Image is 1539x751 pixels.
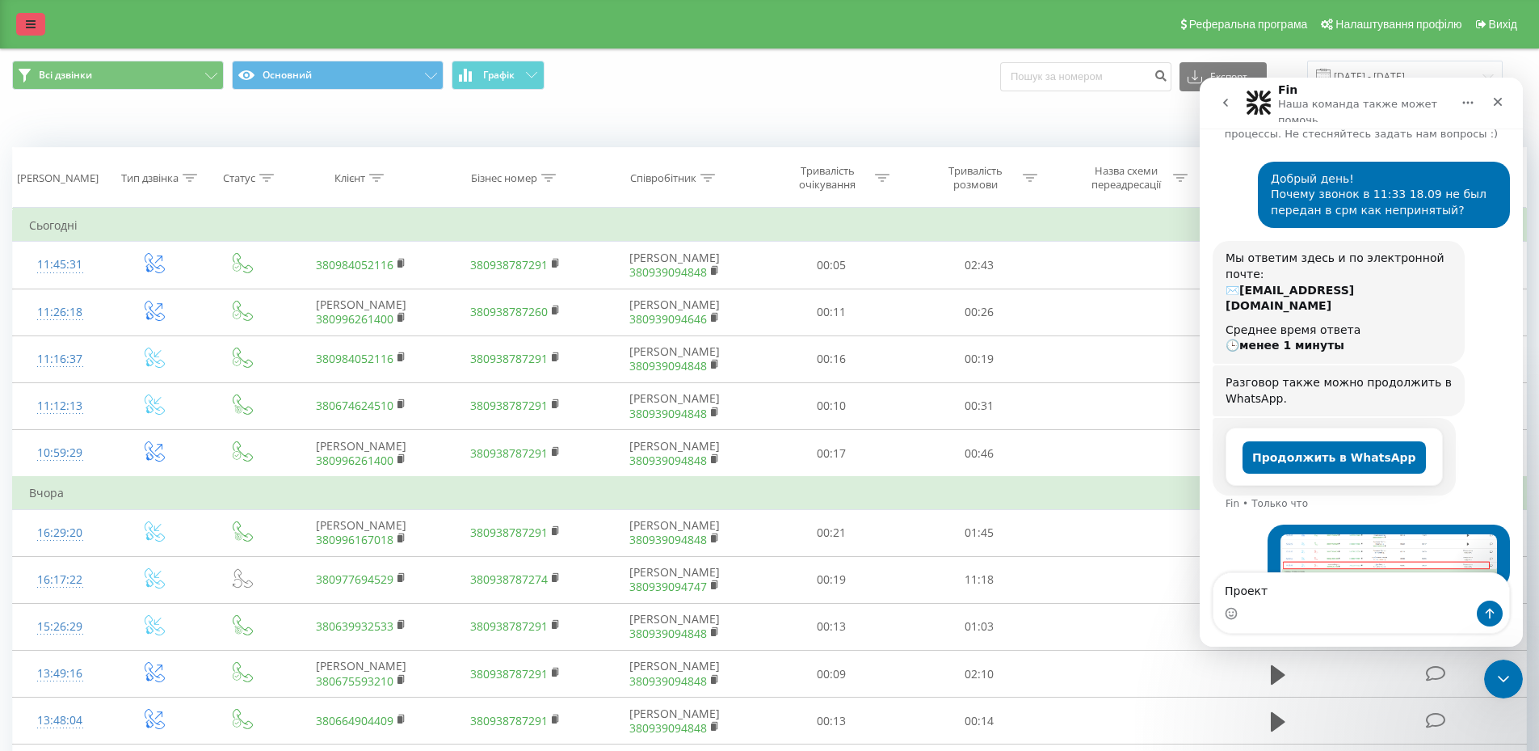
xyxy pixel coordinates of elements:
[1179,62,1267,91] button: Експорт
[906,651,1053,698] td: 02:10
[29,344,91,375] div: 11:16:37
[316,351,393,366] a: 380984052116
[1489,18,1517,31] span: Вихід
[906,242,1053,289] td: 02:43
[29,611,91,643] div: 15:26:29
[29,249,91,281] div: 11:45:31
[471,171,537,185] div: Бізнес номер
[29,390,91,422] div: 11:12:13
[284,509,438,556] td: [PERSON_NAME]
[29,517,91,549] div: 16:29:20
[592,335,758,382] td: [PERSON_NAME]
[758,509,906,556] td: 00:21
[629,358,707,373] a: 380939094848
[316,713,393,728] a: 380664904409
[13,209,1527,242] td: Сьогодні
[1189,18,1308,31] span: Реферальна програма
[470,618,548,634] a: 380938787291
[29,658,91,690] div: 13:49:16
[316,673,393,689] a: 380675593210
[29,705,91,736] div: 13:48:04
[906,603,1053,650] td: 01:03
[592,509,758,556] td: [PERSON_NAME]
[592,430,758,478] td: [PERSON_NAME]
[334,171,365,185] div: Клієнт
[629,673,707,689] a: 380939094848
[29,297,91,328] div: 11:26:18
[316,572,393,587] a: 380977694529
[758,651,906,698] td: 00:09
[629,453,707,468] a: 380939094848
[470,713,548,728] a: 380938787291
[629,626,707,641] a: 380939094848
[758,335,906,382] td: 00:16
[316,257,393,272] a: 380984052116
[906,289,1053,335] td: 00:26
[906,698,1053,745] td: 00:14
[17,171,99,185] div: [PERSON_NAME]
[758,698,906,745] td: 00:13
[592,698,758,745] td: [PERSON_NAME]
[906,382,1053,429] td: 00:31
[592,651,758,698] td: [PERSON_NAME]
[316,311,393,327] a: 380996261400
[906,430,1053,478] td: 00:46
[316,618,393,634] a: 380639932533
[29,437,91,469] div: 10:59:29
[592,289,758,335] td: [PERSON_NAME]
[284,651,438,698] td: [PERSON_NAME]
[630,171,696,185] div: Співробітник
[629,311,707,327] a: 380939094646
[758,242,906,289] td: 00:05
[758,382,906,429] td: 00:10
[906,335,1053,382] td: 00:19
[758,603,906,650] td: 00:13
[470,445,548,461] a: 380938787291
[906,509,1053,556] td: 01:45
[758,556,906,603] td: 00:19
[316,398,393,413] a: 380674624510
[316,453,393,468] a: 380996261400
[284,289,438,335] td: [PERSON_NAME]
[629,579,707,594] a: 380939094747
[932,164,1019,192] div: Тривалість розмови
[39,69,92,82] span: Всі дзвінки
[29,564,91,596] div: 16:17:22
[906,556,1053,603] td: 11:18
[470,304,548,319] a: 380938787260
[13,477,1527,509] td: Вчора
[758,289,906,335] td: 00:11
[592,556,758,603] td: [PERSON_NAME]
[12,61,224,90] button: Всі дзвінки
[1335,18,1461,31] span: Налаштування профілю
[470,257,548,272] a: 380938787291
[470,525,548,540] a: 380938787291
[1000,62,1171,91] input: Пошук за номером
[1200,78,1523,647] iframe: Intercom live chat
[470,666,548,681] a: 380938787291
[284,430,438,478] td: [PERSON_NAME]
[629,720,707,736] a: 380939094848
[1484,660,1523,698] iframe: Intercom live chat
[1083,164,1169,192] div: Назва схеми переадресації
[470,572,548,587] a: 380938787274
[470,398,548,413] a: 380938787291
